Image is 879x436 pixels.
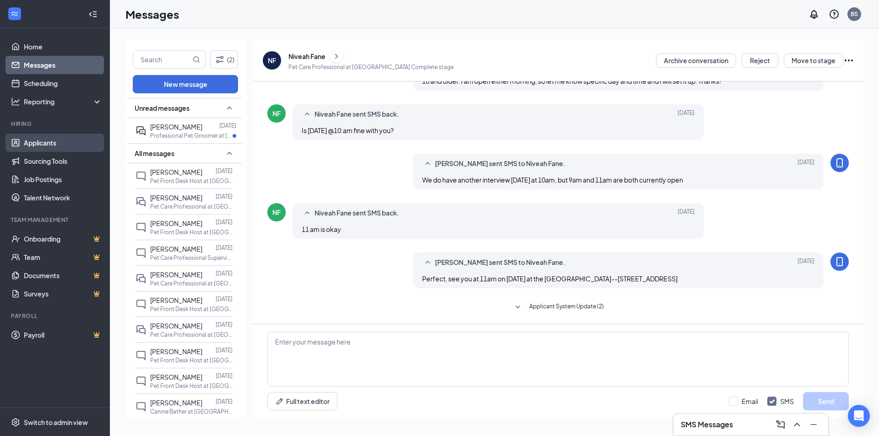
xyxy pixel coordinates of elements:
[193,56,200,63] svg: MagnifyingGlass
[773,417,788,432] button: ComposeMessage
[125,6,179,22] h1: Messages
[219,122,236,129] p: [DATE]
[136,248,146,258] svg: ChatInactive
[302,126,394,135] span: Is [DATE] @10:am fine with you?
[216,295,233,303] p: [DATE]
[150,177,233,185] p: Pet Front Desk Host at [GEOGRAPHIC_DATA]
[150,398,202,407] span: [PERSON_NAME]
[150,373,202,381] span: [PERSON_NAME]
[216,269,233,277] p: [DATE]
[302,109,313,120] svg: SmallChevronUp
[11,216,100,224] div: Team Management
[216,167,233,175] p: [DATE]
[216,372,233,380] p: [DATE]
[136,273,146,284] svg: DoubleChat
[150,132,233,140] p: Professional Pet Groomer at [GEOGRAPHIC_DATA]
[11,418,20,427] svg: Settings
[435,257,565,268] span: [PERSON_NAME] sent SMS to Niveah Fane.
[529,302,604,313] span: Applicant System Update (2)
[302,225,341,233] span: 11 am is okay
[24,152,102,170] a: Sourcing Tools
[150,331,233,339] p: Pet Care Professional at [GEOGRAPHIC_DATA]
[150,322,202,330] span: [PERSON_NAME]
[24,97,103,106] div: Reporting
[150,203,233,210] p: Pet Care Professional at [GEOGRAPHIC_DATA]
[150,408,233,415] p: Canine Bather at [GEOGRAPHIC_DATA]
[829,9,840,20] svg: QuestionInfo
[88,10,98,19] svg: Collapse
[216,321,233,328] p: [DATE]
[798,158,814,169] span: [DATE]
[790,417,804,432] button: ChevronUp
[24,418,88,427] div: Switch to admin view
[806,417,821,432] button: Minimize
[792,419,803,430] svg: ChevronUp
[784,53,843,68] button: Move to stage
[315,109,399,120] span: Niveah Fane sent SMS back.
[150,254,233,262] p: Pet Care Professional Supervisor at [GEOGRAPHIC_DATA]
[150,219,202,227] span: [PERSON_NAME]
[224,102,235,113] svg: SmallChevronUp
[150,356,233,364] p: Pet Front Desk Host at [GEOGRAPHIC_DATA]
[133,75,238,93] button: New message
[24,285,102,303] a: SurveysCrown
[136,196,146,207] svg: DoubleChat
[150,245,202,253] span: [PERSON_NAME]
[216,398,233,405] p: [DATE]
[843,55,854,66] svg: Ellipses
[422,176,683,184] span: We do have another interview [DATE] at 10am, but 9am and 11am are both currently open
[150,382,233,390] p: Pet Front Desk Host at [GEOGRAPHIC_DATA]
[136,350,146,361] svg: ChatInactive
[135,103,190,113] span: Unread messages
[11,312,100,320] div: Payroll
[422,158,433,169] svg: SmallChevronUp
[224,148,235,159] svg: SmallChevronUp
[150,270,202,279] span: [PERSON_NAME]
[136,324,146,335] svg: DoubleChat
[268,56,276,65] div: NF
[272,109,281,118] div: NF
[216,218,233,226] p: [DATE]
[24,74,102,92] a: Scheduling
[272,208,281,217] div: NF
[656,53,736,68] button: Archive conversation
[267,392,337,410] button: Full text editorPen
[135,149,174,158] span: All messages
[834,157,845,168] svg: MobileSms
[803,392,849,410] button: Send
[798,257,814,268] span: [DATE]
[330,49,343,63] button: ChevronRight
[808,419,819,430] svg: Minimize
[808,9,819,20] svg: Notifications
[150,305,233,313] p: Pet Front Desk Host at [GEOGRAPHIC_DATA]
[11,120,100,128] div: Hiring
[10,9,19,18] svg: WorkstreamLogo
[288,63,454,71] p: Pet Care Professional at [GEOGRAPHIC_DATA] Complete stage
[150,280,233,287] p: Pet Care Professional at [GEOGRAPHIC_DATA]
[136,171,146,182] svg: ChatInactive
[288,52,326,61] div: Niveah Fane
[302,208,313,219] svg: SmallChevronUp
[11,97,20,106] svg: Analysis
[24,188,102,207] a: Talent Network
[422,275,678,283] span: Perfect, see you at 11am on [DATE] at the [GEOGRAPHIC_DATA]--[STREET_ADDRESS]
[24,230,102,248] a: OnboardingCrown
[24,134,102,152] a: Applicants
[150,296,202,304] span: [PERSON_NAME]
[216,346,233,354] p: [DATE]
[742,53,778,68] button: Reject
[678,109,695,120] span: [DATE]
[24,266,102,285] a: DocumentsCrown
[24,38,102,56] a: Home
[275,397,284,406] svg: Pen
[136,401,146,412] svg: ChatInactive
[136,125,146,136] svg: ActiveDoubleChat
[24,248,102,266] a: TeamCrown
[681,420,733,430] h3: SMS Messages
[150,347,202,355] span: [PERSON_NAME]
[678,208,695,219] span: [DATE]
[216,244,233,252] p: [DATE]
[24,56,102,74] a: Messages
[435,158,565,169] span: [PERSON_NAME] sent SMS to Niveah Fane.
[851,10,858,18] div: BS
